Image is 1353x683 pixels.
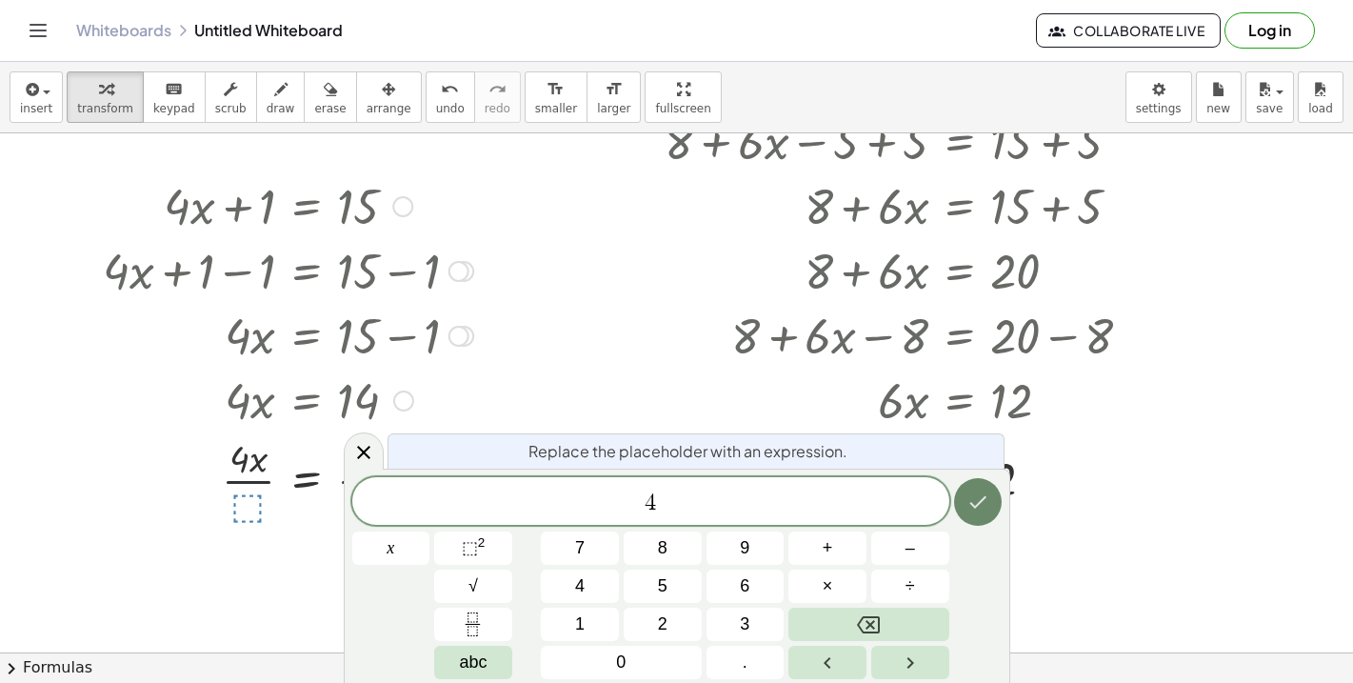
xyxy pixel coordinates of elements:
[304,71,356,123] button: erase
[575,573,585,599] span: 4
[547,78,565,101] i: format_size
[871,570,949,603] button: Divide
[77,102,133,115] span: transform
[468,573,478,599] span: √
[541,608,619,641] button: 1
[462,538,478,557] span: ⬚
[525,71,587,123] button: format_sizesmaller
[528,440,847,463] span: Replace the placeholder with an expression.
[356,71,422,123] button: arrange
[788,532,866,565] button: Plus
[1245,71,1294,123] button: save
[706,570,785,603] button: 6
[541,532,619,565] button: 7
[645,492,656,514] span: 4
[20,102,52,115] span: insert
[434,532,512,565] button: Squared
[267,102,295,115] span: draw
[740,573,749,599] span: 6
[67,71,144,123] button: transform
[597,102,630,115] span: larger
[788,570,866,603] button: Times
[215,102,247,115] span: scrub
[605,78,623,101] i: format_size
[575,535,585,561] span: 7
[624,570,702,603] button: 5
[1136,102,1182,115] span: settings
[706,532,785,565] button: 9
[706,608,785,641] button: 3
[871,646,949,679] button: Right arrow
[76,21,171,40] a: Whiteboards
[616,650,626,675] span: 0
[434,570,512,603] button: Square root
[541,570,619,603] button: 4
[658,535,667,561] span: 8
[459,650,487,675] span: abc
[871,532,949,565] button: Minus
[1308,102,1333,115] span: load
[740,612,749,637] span: 3
[153,102,195,115] span: keypad
[655,102,710,115] span: fullscreen
[823,535,833,561] span: +
[624,608,702,641] button: 2
[426,71,475,123] button: undoundo
[485,102,510,115] span: redo
[658,612,667,637] span: 2
[1125,71,1192,123] button: settings
[905,535,915,561] span: –
[1256,102,1283,115] span: save
[387,535,394,561] span: x
[314,102,346,115] span: erase
[788,646,866,679] button: Left arrow
[256,71,306,123] button: draw
[587,71,641,123] button: format_sizelarger
[706,646,785,679] button: .
[1298,71,1343,123] button: load
[1206,102,1230,115] span: new
[575,612,585,637] span: 1
[788,608,948,641] button: Backspace
[488,78,507,101] i: redo
[367,102,411,115] span: arrange
[478,535,486,550] sup: 2
[740,535,749,561] span: 9
[645,71,721,123] button: fullscreen
[1036,13,1221,48] button: Collaborate Live
[474,71,521,123] button: redoredo
[205,71,257,123] button: scrub
[624,532,702,565] button: 8
[535,102,577,115] span: smaller
[743,650,747,675] span: .
[23,15,53,46] button: Toggle navigation
[10,71,63,123] button: insert
[1196,71,1242,123] button: new
[823,573,833,599] span: ×
[905,573,915,599] span: ÷
[1052,22,1204,39] span: Collaborate Live
[658,573,667,599] span: 5
[1224,12,1315,49] button: Log in
[436,102,465,115] span: undo
[165,78,183,101] i: keyboard
[541,646,701,679] button: 0
[954,478,1002,526] button: Done
[434,608,512,641] button: Fraction
[441,78,459,101] i: undo
[352,532,430,565] button: x
[143,71,206,123] button: keyboardkeypad
[434,646,512,679] button: Alphabet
